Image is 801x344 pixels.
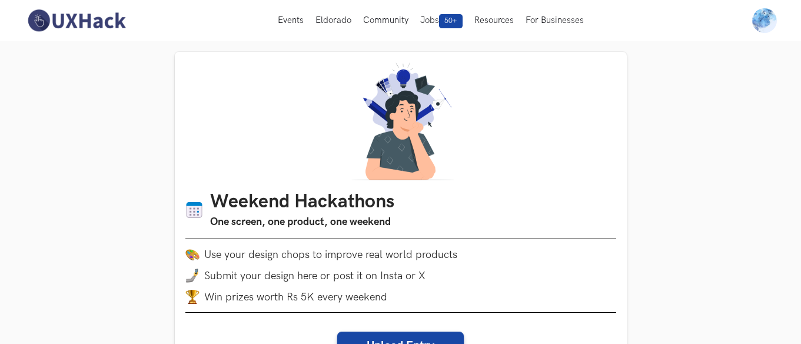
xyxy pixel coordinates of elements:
[185,247,616,262] li: Use your design chops to improve real world products
[210,191,394,214] h1: Weekend Hackathons
[752,8,777,33] img: Your profile pic
[185,269,200,283] img: mobile-in-hand.png
[24,8,129,33] img: UXHack-logo.png
[185,290,200,304] img: trophy.png
[204,270,426,282] span: Submit your design here or post it on Insta or X
[185,247,200,262] img: palette.png
[439,14,463,28] span: 50+
[185,201,203,219] img: Calendar icon
[210,214,394,230] h3: One screen, one product, one weekend
[185,290,616,304] li: Win prizes worth Rs 5K every weekend
[344,62,457,180] img: A designer thinking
